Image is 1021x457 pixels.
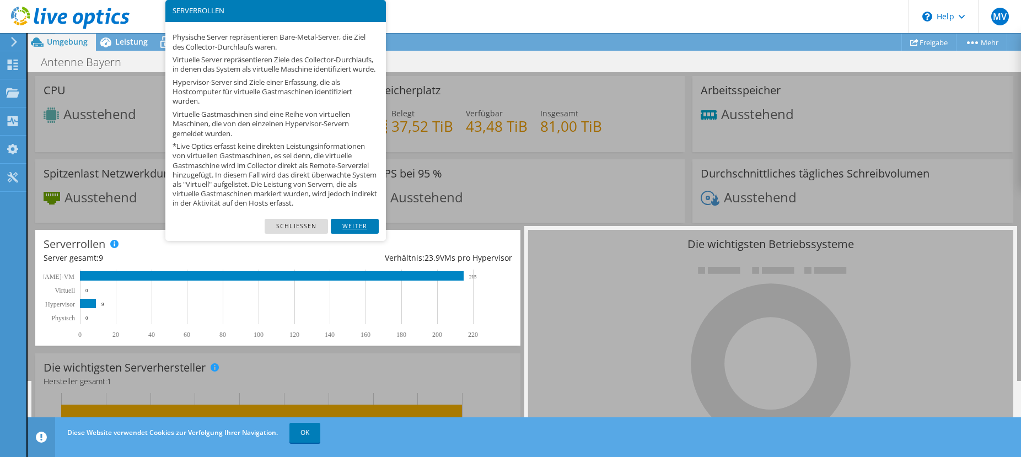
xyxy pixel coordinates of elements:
[265,219,328,233] a: Schließen
[331,219,379,233] a: Weiter
[115,36,148,47] span: Leistung
[991,8,1009,25] span: MV
[67,428,278,437] span: Diese Website verwendet Cookies zur Verfolgung Ihrer Navigation.
[36,56,138,68] h1: Antenne Bayern
[173,7,379,14] h3: SERVERROLLEN
[956,34,1007,51] a: Mehr
[173,33,379,51] p: Physische Server repräsentieren Bare-Metal-Server, die Ziel des Collector-Durchlaufs waren.
[922,12,932,21] svg: \n
[47,36,88,47] span: Umgebung
[173,55,379,74] p: Virtuelle Server repräsentieren Ziele des Collector-Durchlaufs, in denen das System als virtuelle...
[173,78,379,106] p: Hypervisor-Server sind Ziele einer Erfassung, die als Hostcomputer für virtuelle Gastmaschinen id...
[901,34,956,51] a: Freigabe
[173,142,379,208] p: *Live Optics erfasst keine direkten Leistungsinformationen von virtuellen Gastmaschinen, es sei d...
[289,423,320,443] a: OK
[173,110,379,138] p: Virtuelle Gastmaschinen sind eine Reihe von virtuellen Maschinen, die von den einzelnen Hyperviso...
